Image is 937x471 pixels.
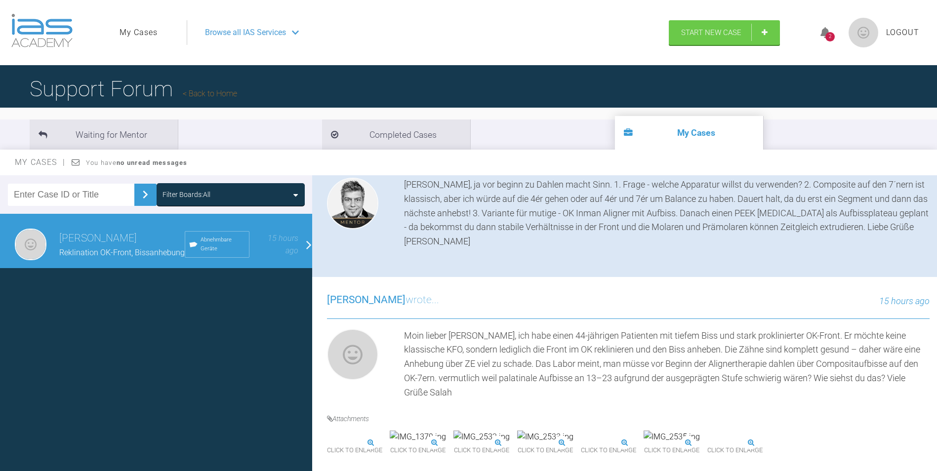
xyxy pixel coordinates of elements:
strong: no unread messages [117,159,187,166]
img: IMG_2535.jpg [644,431,700,443]
img: IMG_2533.jpg [517,431,573,443]
span: 15 hours ago [268,234,298,256]
span: [PERSON_NAME] [327,294,406,306]
li: Completed Cases [322,119,470,150]
img: Jens Dr. Nolte [327,178,378,229]
span: Browse all IAS Services [205,26,286,39]
span: Click to enlarge [390,443,446,458]
h3: wrote... [327,292,439,309]
div: Filter Boards: All [163,189,210,200]
img: chevronRight.28bd32b0.svg [137,187,153,202]
img: IMG_2532.jpg [453,431,510,443]
span: Click to enlarge [453,443,510,458]
h4: Attachments [327,413,930,424]
span: Reklination OK-Front, Bissanhebung [59,248,185,257]
a: Start New Case [669,20,780,45]
a: Back to Home [183,89,237,98]
span: 15 hours ago [879,296,930,306]
span: Click to enlarge [707,443,763,458]
a: My Cases [120,26,158,39]
li: My Cases [615,116,763,150]
span: My Cases [15,157,66,167]
span: Start New Case [681,28,741,37]
img: profile.png [849,18,878,47]
img: Salah Badarin [327,329,378,380]
div: Moin lieber [PERSON_NAME], ich habe einen 44-jährigen Patienten mit tiefem Biss und stark proklin... [404,329,930,400]
img: Salah Badarin [15,229,46,260]
span: Click to enlarge [581,443,636,458]
span: Abnehmbare Geräte [201,235,245,253]
span: Click to enlarge [327,443,382,458]
li: Waiting for Mentor [30,119,178,150]
span: You have [86,159,187,166]
input: Enter Case ID or Title [8,184,134,206]
span: Click to enlarge [644,443,700,458]
a: Logout [886,26,919,39]
h3: [PERSON_NAME] [59,230,185,247]
h1: Support Forum [30,72,237,106]
div: [PERSON_NAME], ja vor beginn zu Dahlen macht Sinn. 1. Frage - welche Apparatur willst du verwende... [404,178,930,249]
span: Click to enlarge [517,443,573,458]
div: 2 [825,32,835,41]
img: IMG_1379.jpg [390,431,446,443]
img: logo-light.3e3ef733.png [11,14,73,47]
